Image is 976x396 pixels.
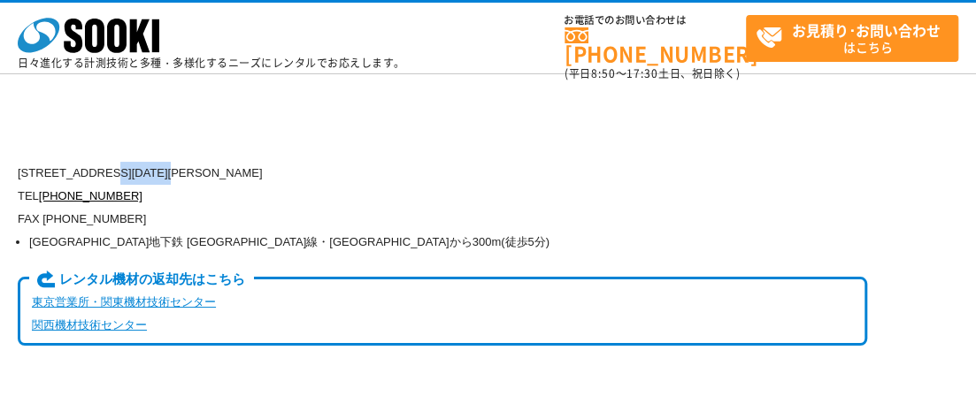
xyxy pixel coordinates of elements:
a: [PHONE_NUMBER] [39,189,142,202]
span: お電話でのお問い合わせは [565,15,746,26]
p: FAX [PHONE_NUMBER] [18,208,867,231]
p: [STREET_ADDRESS][DATE][PERSON_NAME] [18,162,867,185]
li: [GEOGRAPHIC_DATA]地下鉄 [GEOGRAPHIC_DATA]線・[GEOGRAPHIC_DATA]から300m(徒歩5分) [29,231,867,254]
a: 東京営業所・関東機材技術センター [32,295,216,308]
a: お見積り･お問い合わせはこちら [746,15,958,62]
p: TEL [18,185,867,208]
span: はこちら [756,16,957,60]
strong: お見積り･お問い合わせ [792,19,941,41]
span: (平日 ～ 土日、祝日除く) [565,65,740,81]
a: 関西機材技術センター [32,318,147,331]
a: [PHONE_NUMBER] [565,27,746,64]
p: 日々進化する計測技術と多種・多様化するニーズにレンタルでお応えします。 [18,57,405,68]
span: レンタル機材の返却先はこちら [29,270,253,290]
span: 17:30 [626,65,658,81]
span: 8:50 [591,65,616,81]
